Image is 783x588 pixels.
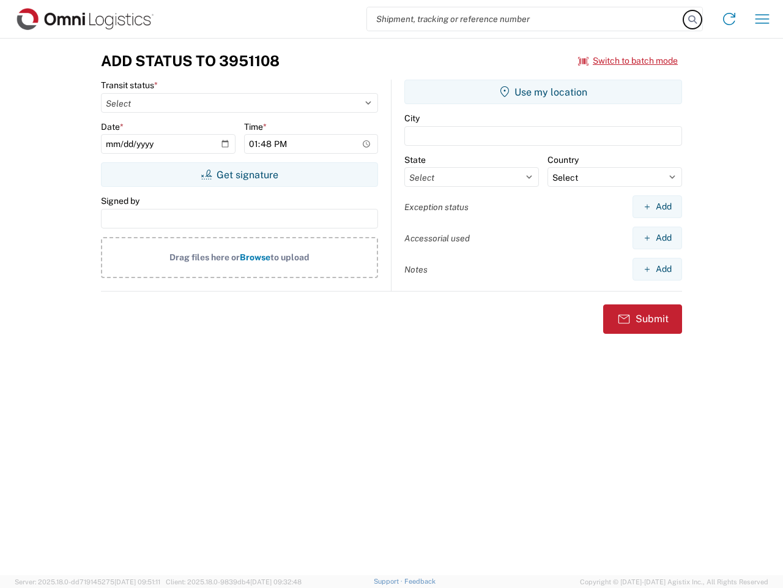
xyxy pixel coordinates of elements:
[578,51,678,71] button: Switch to batch mode
[250,578,302,586] span: [DATE] 09:32:48
[101,162,378,187] button: Get signature
[166,578,302,586] span: Client: 2025.18.0-9839db4
[15,578,160,586] span: Server: 2025.18.0-dd719145275
[101,52,280,70] h3: Add Status to 3951108
[633,195,682,218] button: Add
[633,258,682,281] button: Add
[603,304,682,334] button: Submit
[169,252,240,262] span: Drag files here or
[367,7,684,31] input: Shipment, tracking or reference number
[404,202,469,213] label: Exception status
[633,227,682,249] button: Add
[404,578,436,585] a: Feedback
[240,252,270,262] span: Browse
[547,154,579,165] label: Country
[114,578,160,586] span: [DATE] 09:51:11
[404,233,470,244] label: Accessorial used
[580,576,768,587] span: Copyright © [DATE]-[DATE] Agistix Inc., All Rights Reserved
[404,113,420,124] label: City
[404,80,682,104] button: Use my location
[404,264,428,275] label: Notes
[101,80,158,91] label: Transit status
[270,252,310,262] span: to upload
[244,121,267,132] label: Time
[101,121,124,132] label: Date
[374,578,404,585] a: Support
[404,154,426,165] label: State
[101,195,139,206] label: Signed by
